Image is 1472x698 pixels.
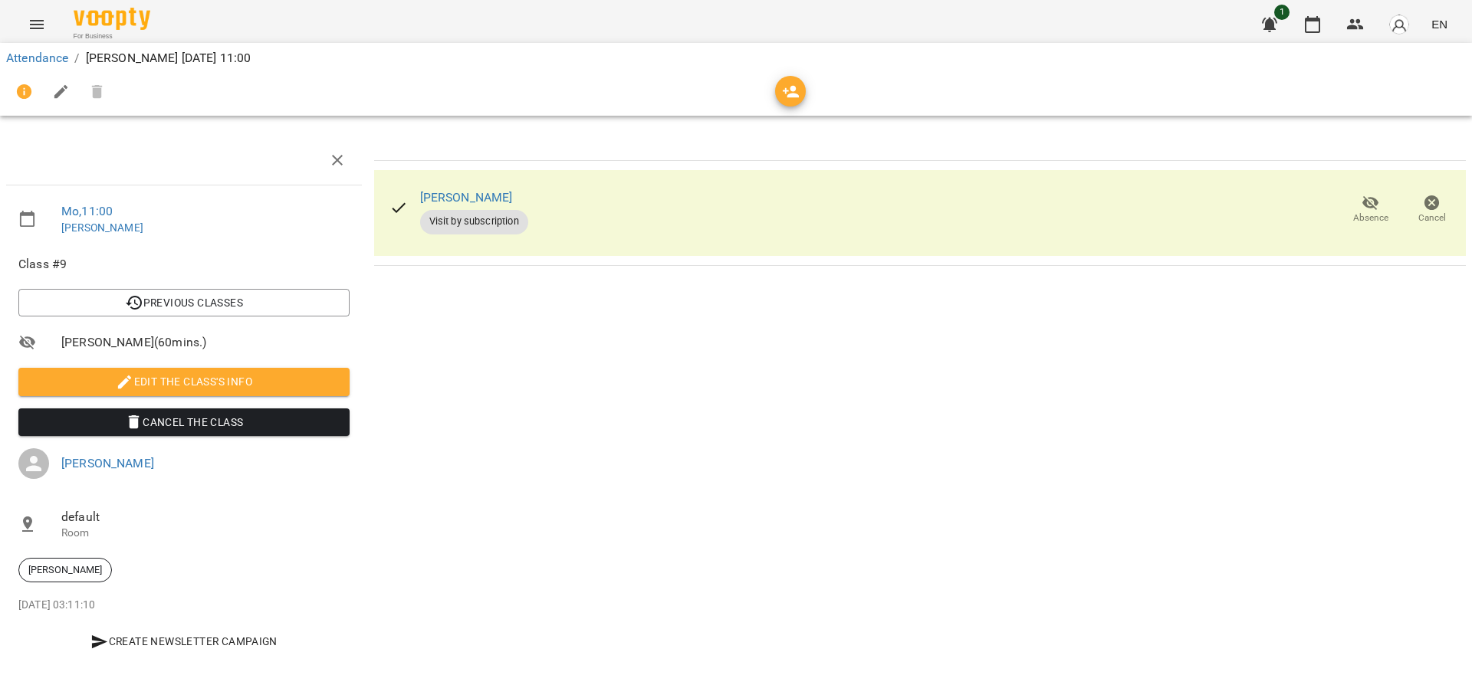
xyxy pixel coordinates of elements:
img: Voopty Logo [74,8,150,30]
img: avatar_s.png [1388,14,1410,35]
button: Edit the class's Info [18,368,350,395]
span: [PERSON_NAME] [19,563,111,577]
button: Cancel the class [18,408,350,436]
span: Create Newsletter Campaign [25,632,343,650]
a: [PERSON_NAME] [61,221,143,234]
span: Edit the class's Info [31,372,337,391]
button: EN [1425,10,1454,38]
button: Create Newsletter Campaign [18,628,350,655]
span: default [61,508,350,526]
span: Cancel the class [31,413,337,431]
span: Cancel [1418,211,1446,224]
a: Mo , 11:00 [61,204,113,218]
button: Previous Classes [18,289,350,316]
span: Class #9 [18,255,350,274]
li: / [74,49,79,67]
div: [PERSON_NAME] [18,558,112,582]
button: Cancel [1401,188,1463,231]
button: Absence [1340,188,1401,231]
span: EN [1431,16,1447,32]
span: 1 [1274,5,1290,20]
button: Menu [18,6,55,43]
p: [DATE] 03:11:10 [18,598,350,613]
span: [PERSON_NAME] ( 60 mins. ) [61,333,350,352]
span: Previous Classes [31,293,337,312]
a: [PERSON_NAME] [420,190,513,205]
span: For Business [74,31,150,41]
p: Room [61,526,350,541]
a: Attendance [6,51,68,65]
p: [PERSON_NAME] [DATE] 11:00 [86,49,251,67]
span: Absence [1353,211,1388,224]
a: [PERSON_NAME] [61,456,154,470]
nav: breadcrumb [6,49,1466,67]
span: Visit by subscription [420,215,528,228]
